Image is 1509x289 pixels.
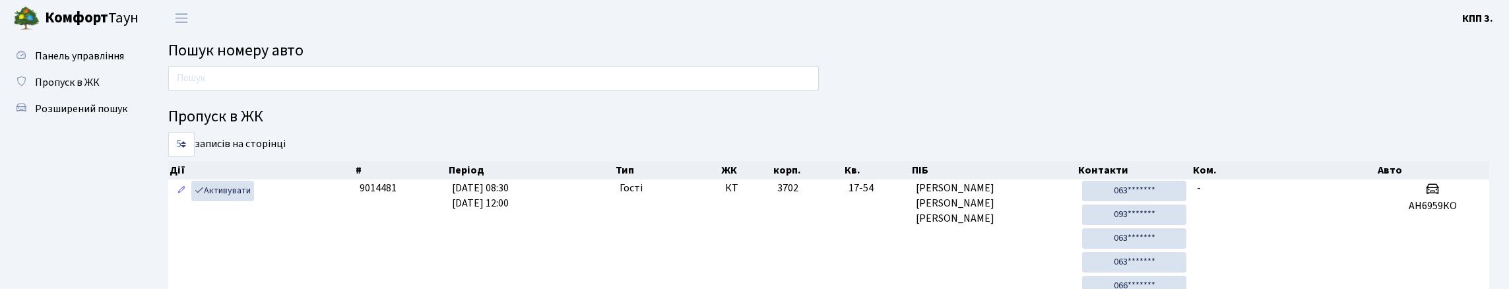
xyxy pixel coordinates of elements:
[1376,161,1490,179] th: Авто
[447,161,615,179] th: Період
[191,181,254,201] a: Активувати
[35,75,100,90] span: Пропуск в ЖК
[916,181,1072,226] span: [PERSON_NAME] [PERSON_NAME] [PERSON_NAME]
[168,39,304,62] span: Пошук номеру авто
[45,7,108,28] b: Комфорт
[174,181,189,201] a: Редагувати
[7,96,139,122] a: Розширений пошук
[614,161,720,179] th: Тип
[45,7,139,30] span: Таун
[772,161,843,179] th: корп.
[354,161,447,179] th: #
[35,102,127,116] span: Розширений пошук
[725,181,767,196] span: КТ
[165,7,198,29] button: Переключити навігацію
[35,49,124,63] span: Панель управління
[7,43,139,69] a: Панель управління
[620,181,643,196] span: Гості
[1077,161,1192,179] th: Контакти
[1197,181,1201,195] span: -
[1462,11,1493,26] a: КПП 3.
[777,181,798,195] span: 3702
[843,161,911,179] th: Кв.
[168,108,1489,127] h4: Пропуск в ЖК
[168,132,286,157] label: записів на сторінці
[360,181,397,195] span: 9014481
[13,5,40,32] img: logo.png
[168,66,819,91] input: Пошук
[1381,200,1484,212] h5: АН6959КО
[849,181,905,196] span: 17-54
[1192,161,1376,179] th: Ком.
[911,161,1077,179] th: ПІБ
[720,161,772,179] th: ЖК
[7,69,139,96] a: Пропуск в ЖК
[168,132,195,157] select: записів на сторінці
[452,181,509,210] span: [DATE] 08:30 [DATE] 12:00
[168,161,354,179] th: Дії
